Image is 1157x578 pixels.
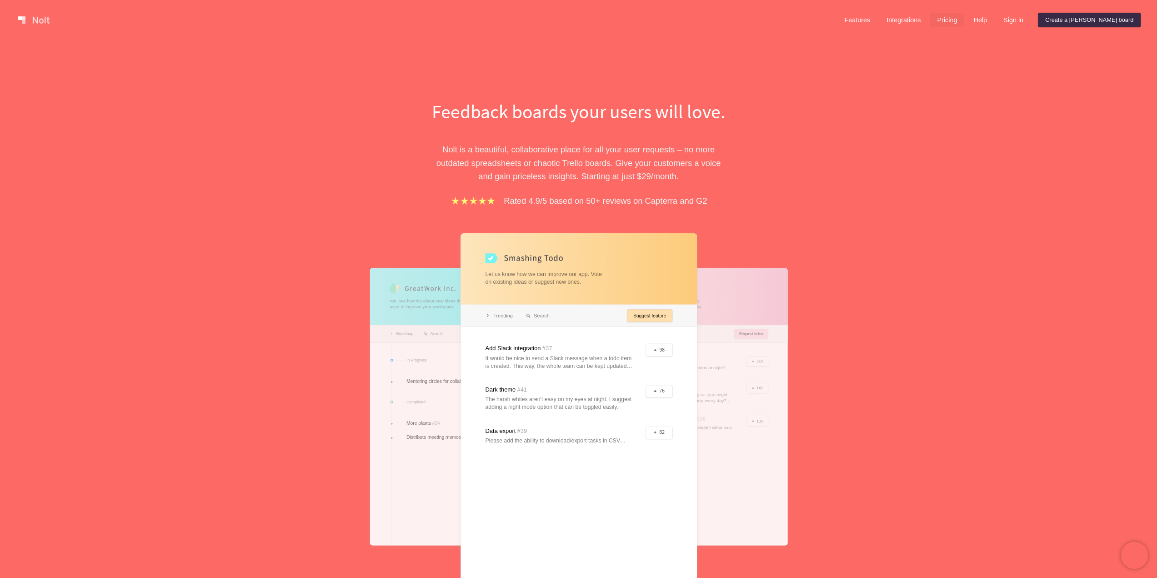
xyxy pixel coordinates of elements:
[996,13,1031,27] a: Sign in
[1121,542,1148,569] iframe: Chatra live chat
[837,13,877,27] a: Features
[966,13,994,27] a: Help
[879,13,928,27] a: Integrations
[930,13,964,27] a: Pricing
[422,98,736,125] h1: Feedback boards your users will love.
[422,143,736,183] p: Nolt is a beautiful, collaborative place for all your user requests – no more outdated spreadshee...
[1038,13,1141,27] a: Create a [PERSON_NAME] board
[504,194,707,207] p: Rated 4.9/5 based on 50+ reviews on Capterra and G2
[450,196,496,206] img: stars.b067e34983.png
